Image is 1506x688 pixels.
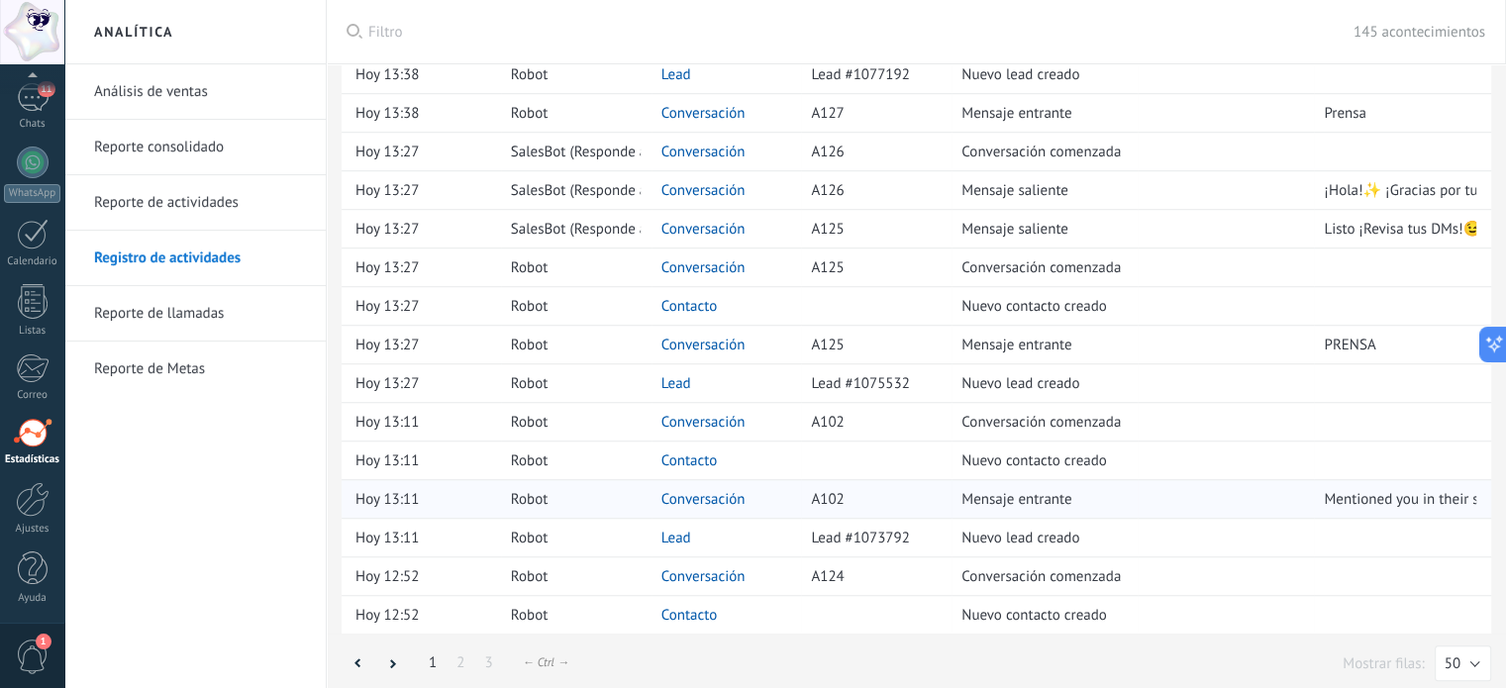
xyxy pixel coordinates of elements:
a: Conversación [661,220,746,239]
span: A124 [811,567,844,586]
div: Correo [4,389,61,402]
div: Robot [501,248,642,286]
span: Hoy 13:11 [355,413,419,432]
div: Robot [501,403,642,441]
div: A127 [801,94,942,132]
span: Hoy 13:11 [355,529,419,547]
span: Hoy 13:27 [355,297,419,316]
span: Hoy 13:27 [355,374,419,393]
div: Chats [4,118,61,131]
a: Lead [661,65,691,84]
span: Robot [511,374,548,393]
div: Mensaje entrante [952,326,1128,363]
div: Robot [501,519,642,556]
div: A125 [801,210,942,247]
a: Contacto [661,297,718,316]
div: SalesBot (Responde a palabras clave en comentarios) [501,171,642,209]
span: Conversación comenzada [961,258,1121,277]
a: Conversación [661,336,746,354]
div: Robot [501,55,642,93]
button: 50 [1435,645,1491,681]
div: Calendario [4,255,61,268]
span: Hoy 13:11 [355,451,419,470]
div: Mensaje saliente [952,171,1128,209]
li: Reporte de llamadas [64,286,326,342]
a: Conversación [661,104,746,123]
span: Hoy 13:11 [355,490,419,509]
span: Listo ¡Revisa tus DMs!😉 [1324,220,1481,239]
div: Conversación comenzada [952,133,1128,170]
div: Robot [501,94,642,132]
a: 2 [447,643,474,682]
a: Lead [661,529,691,547]
span: Robot [511,451,548,470]
div: ← Ctrl → [523,655,569,670]
div: Lead #1077192 [801,55,942,93]
span: Nuevo contacto creado [961,451,1107,470]
span: A125 [811,336,844,354]
div: A125 [801,248,942,286]
span: A125 [811,220,844,239]
div: Mensaje entrante [952,480,1128,518]
span: SalesBot (Responde a palabras clave en comentarios) [511,181,848,200]
div: Estadísticas [4,453,61,466]
a: 1 [419,643,447,682]
div: Robot [501,326,642,363]
a: Reporte de llamadas [94,286,306,342]
div: A102 [801,480,942,518]
div: Robot [501,442,642,479]
li: Registro de actividades [64,231,326,286]
div: Nuevo lead creado [952,55,1128,93]
span: Conversación comenzada [961,413,1121,432]
span: Hoy 13:27 [355,336,419,354]
a: Conversación [661,258,746,277]
div: Lead #1075532 [801,364,942,402]
div: Robot [501,596,642,634]
span: A125 [811,258,844,277]
div: A126 [801,133,942,170]
a: Conversación [661,181,746,200]
span: Robot [511,413,548,432]
span: Prensa [1324,104,1366,123]
span: Conversación comenzada [961,567,1121,586]
div: A126 [801,171,942,209]
div: Nuevo contacto creado [952,596,1128,634]
span: SalesBot (Responde a palabras clave en comentarios) [511,143,848,161]
a: Contacto [661,606,718,625]
span: A102 [811,490,844,509]
div: Robot [501,287,642,325]
span: Conversación comenzada [961,143,1121,161]
span: Mentioned you in their story [1324,490,1503,509]
div: A102 [801,403,942,441]
span: Mensaje saliente [961,220,1068,239]
span: Robot [511,606,548,625]
div: A125 [801,326,942,363]
a: Lead [661,374,691,393]
span: Robot [511,65,548,84]
span: Hoy 13:38 [355,65,419,84]
div: Nuevo lead creado [952,364,1128,402]
div: Conversación comenzada [952,248,1128,286]
span: Mensaje entrante [961,490,1071,509]
div: Listas [4,325,61,338]
a: Análisis de ventas [94,64,306,120]
span: Hoy 13:27 [355,258,419,277]
a: Conversación [661,143,746,161]
span: A127 [811,104,844,123]
span: A126 [811,143,844,161]
span: Robot [511,297,548,316]
a: Contacto [661,451,718,470]
div: A124 [801,557,942,595]
div: Ajustes [4,523,61,536]
span: Hoy 13:38 [355,104,419,123]
span: Hoy 12:52 [355,567,419,586]
span: Nuevo contacto creado [961,606,1107,625]
span: Nuevo lead creado [961,374,1079,393]
span: Robot [511,567,548,586]
span: Robot [511,258,548,277]
span: A126 [811,181,844,200]
div: Mensaje entrante [952,94,1128,132]
p: Mostrar filas: [1343,654,1424,673]
span: Hoy 13:27 [355,143,419,161]
div: Ayuda [4,592,61,605]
